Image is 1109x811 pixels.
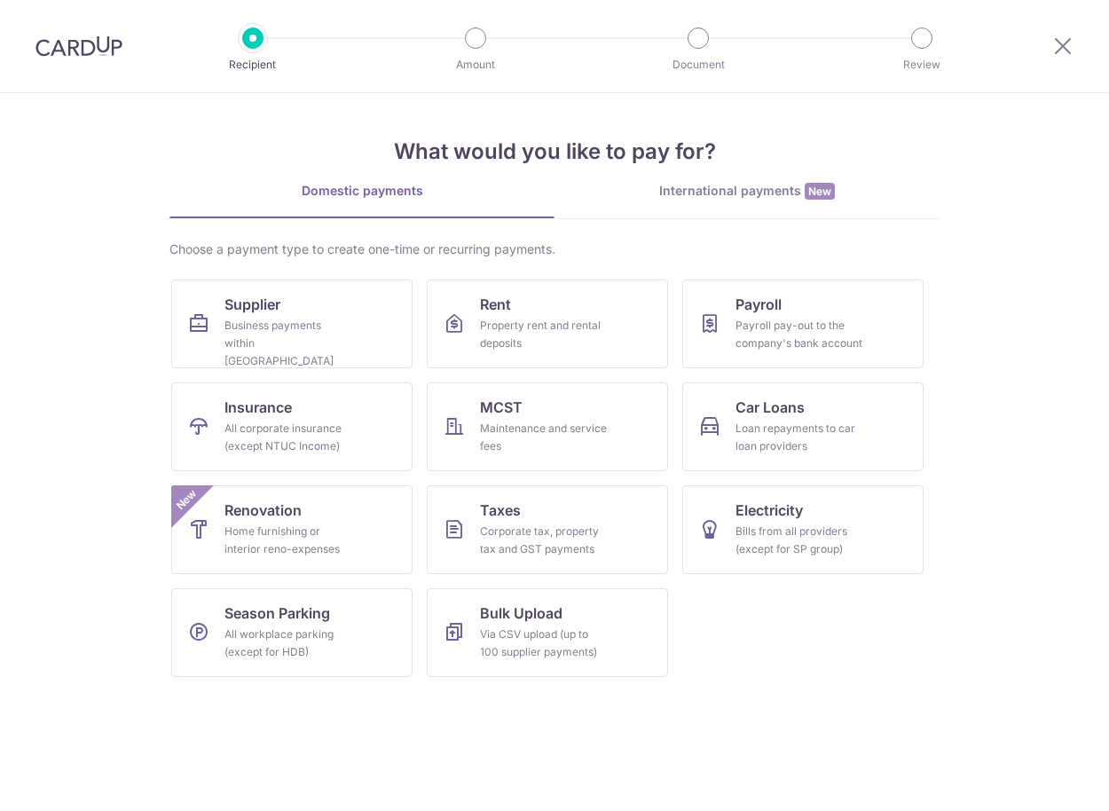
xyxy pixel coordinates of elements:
span: Electricity [735,500,803,521]
div: Choose a payment type to create one-time or recurring payments. [169,240,940,258]
span: Season Parking [224,602,330,624]
a: PayrollPayroll pay-out to the company's bank account [682,280,924,368]
div: All corporate insurance (except NTUC Income) [224,420,352,455]
div: All workplace parking (except for HDB) [224,626,352,661]
a: Bulk UploadVia CSV upload (up to 100 supplier payments) [427,588,668,677]
a: Season ParkingAll workplace parking (except for HDB) [171,588,413,677]
div: Home furnishing or interior reno-expenses [224,523,352,558]
span: Bulk Upload [480,602,562,624]
h4: What would you like to pay for? [169,136,940,168]
div: Maintenance and service fees [480,420,608,455]
span: Taxes [480,500,521,521]
span: Rent [480,294,511,315]
span: New [805,183,835,200]
p: Review [856,56,987,74]
div: Domestic payments [169,182,554,200]
span: New [172,485,201,515]
span: Payroll [735,294,782,315]
a: MCSTMaintenance and service fees [427,382,668,471]
div: Loan repayments to car loan providers [735,420,863,455]
span: Renovation [224,500,302,521]
p: Document [633,56,764,74]
a: TaxesCorporate tax, property tax and GST payments [427,485,668,574]
div: Corporate tax, property tax and GST payments [480,523,608,558]
a: Car LoansLoan repayments to car loan providers [682,382,924,471]
span: Supplier [224,294,280,315]
div: International payments [554,182,940,201]
div: Bills from all providers (except for SP group) [735,523,863,558]
span: Insurance [224,397,292,418]
p: Recipient [187,56,319,74]
span: Car Loans [735,397,805,418]
p: Amount [410,56,541,74]
a: SupplierBusiness payments within [GEOGRAPHIC_DATA] [171,280,413,368]
span: MCST [480,397,523,418]
a: InsuranceAll corporate insurance (except NTUC Income) [171,382,413,471]
a: ElectricityBills from all providers (except for SP group) [682,485,924,574]
img: CardUp [35,35,122,57]
a: RentProperty rent and rental deposits [427,280,668,368]
div: Payroll pay-out to the company's bank account [735,317,863,352]
a: RenovationHome furnishing or interior reno-expensesNew [171,485,413,574]
div: Via CSV upload (up to 100 supplier payments) [480,626,608,661]
div: Property rent and rental deposits [480,317,608,352]
div: Business payments within [GEOGRAPHIC_DATA] [224,317,352,370]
